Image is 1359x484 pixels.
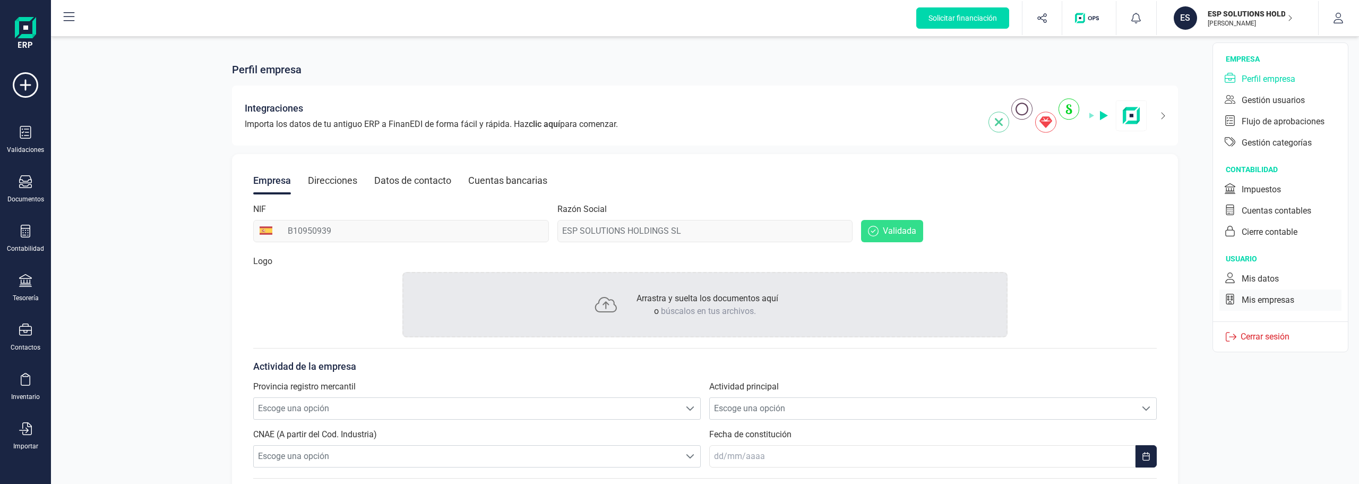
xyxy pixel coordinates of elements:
[254,398,680,419] span: Escoge una opción
[7,146,44,154] div: Validaciones
[928,13,997,23] span: Solicitar financiación
[1242,73,1295,86] div: Perfil empresa
[253,380,356,393] label: Provincia registro mercantil
[13,442,38,451] div: Importar
[15,17,36,51] img: Logo Finanedi
[709,445,1136,468] input: dd/mm/aaaa
[1242,294,1294,307] div: Mis empresas
[1226,164,1348,175] div: contabilidad
[245,101,303,116] span: Integraciones
[245,118,618,131] span: Importa los datos de tu antiguo ERP a FinanEDI de forma fácil y rápida. Haz para comenzar.
[374,167,451,194] div: Datos de contacto
[308,167,357,194] div: Direcciones
[1075,13,1103,23] img: Logo de OPS
[468,167,547,194] div: Cuentas bancarias
[1226,253,1348,264] div: usuario
[916,7,1009,29] button: Solicitar financiación
[11,393,40,401] div: Inventario
[253,167,291,194] div: Empresa
[1208,9,1293,19] p: ESP SOLUTIONS HOLDINGS SL
[13,294,39,302] div: Tesorería
[402,272,1008,337] div: Arrastra y suelta los documentos aquío búscalos en tus archivos.
[1242,137,1312,149] div: Gestión categorías
[1208,19,1293,28] p: [PERSON_NAME]
[988,98,1147,133] img: integrations-img
[883,225,916,237] span: Validada
[1136,445,1157,468] button: Choose Date
[254,446,680,467] span: Escoge una opción
[253,203,266,216] label: NIF
[1242,94,1305,107] div: Gestión usuarios
[253,428,377,441] label: CNAE (A partir del Cod. Industria)
[1069,1,1109,35] button: Logo de OPS
[1242,273,1279,285] div: Mis datos
[1242,205,1311,217] div: Cuentas contables
[7,244,44,253] div: Contabilidad
[661,306,756,316] span: búscalos en tus archivos.
[1169,1,1305,35] button: ESESP SOLUTIONS HOLDINGS SL[PERSON_NAME]
[709,380,779,393] label: Actividad principal
[253,255,272,268] p: Logo
[710,398,1136,419] span: Escoge una opción
[1242,226,1297,239] div: Cierre contable
[1226,54,1348,64] div: empresa
[557,203,607,216] label: Razón Social
[1242,115,1324,128] div: Flujo de aprobaciones
[1236,330,1294,343] p: Cerrar sesión
[1174,6,1197,30] div: ES
[529,119,560,129] span: clic aquí
[7,195,44,203] div: Documentos
[11,343,40,352] div: Contactos
[709,428,792,441] label: Fecha de constitución
[253,359,1157,374] p: Actividad de la empresa
[1242,183,1281,196] div: Impuestos
[637,293,778,316] span: Arrastra y suelta los documentos aquí o
[232,62,302,77] span: Perfil empresa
